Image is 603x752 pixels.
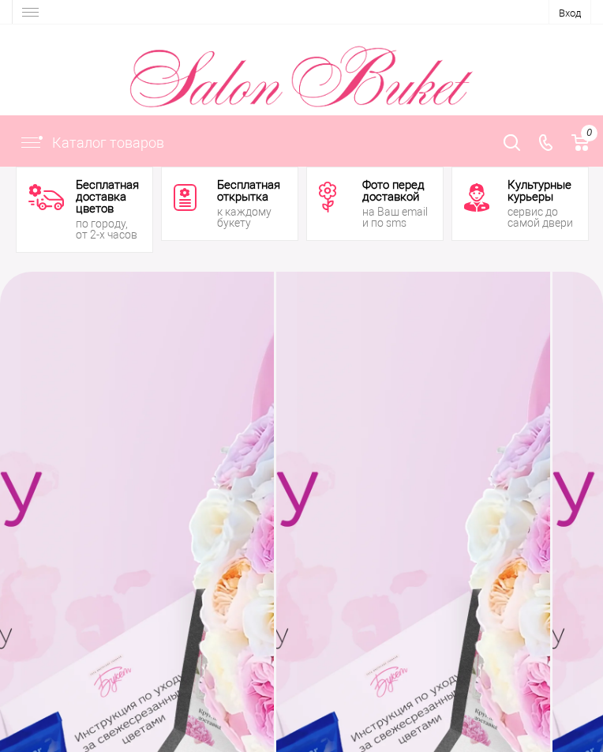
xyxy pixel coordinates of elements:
div: Фото перед доставкой [362,179,431,203]
span: 0 [581,125,597,141]
div: сервис до самой двери [507,206,576,228]
div: на Ваш email и по sms [362,206,431,228]
div: к каждому букету [217,206,286,228]
div: Бесплатная доставка цветов [76,179,140,215]
a: Вход [559,7,581,19]
div: по городу, от 2-х часов [76,218,140,240]
img: Цветы Нижний Новгород [128,38,475,117]
div: Бесплатная открытка [217,179,286,203]
div: Культурные курьеры [507,179,576,203]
